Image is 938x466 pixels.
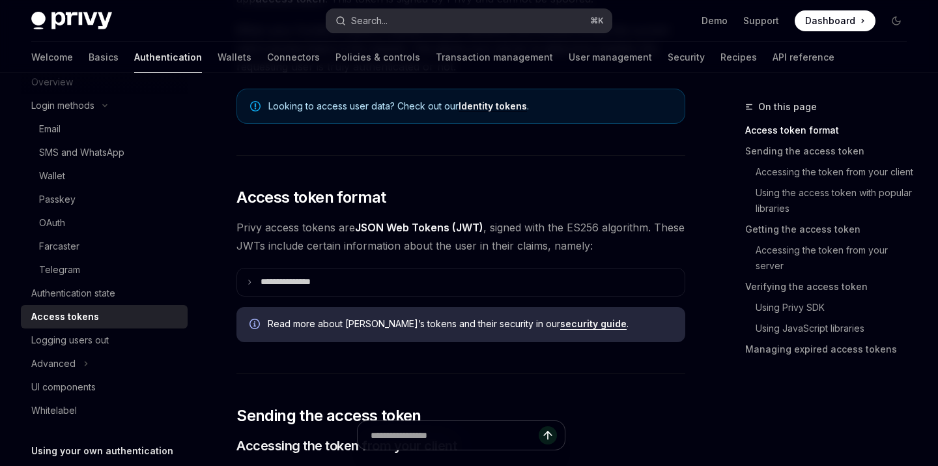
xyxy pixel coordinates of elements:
div: SMS and WhatsApp [39,145,124,160]
div: Telegram [39,262,80,278]
a: SMS and WhatsApp [21,141,188,164]
a: Demo [702,14,728,27]
a: Using JavaScript libraries [745,318,917,339]
a: API reference [773,42,834,73]
a: Logging users out [21,328,188,352]
a: Farcaster [21,235,188,258]
a: Verifying the access token [745,276,917,297]
button: Toggle Login methods section [21,94,188,117]
div: Logging users out [31,332,109,348]
div: Authentication state [31,285,115,301]
a: Using Privy SDK [745,297,917,318]
button: Toggle Advanced section [21,352,188,375]
div: OAuth [39,215,65,231]
a: OAuth [21,211,188,235]
a: security guide [560,318,627,330]
svg: Info [249,319,263,332]
span: ⌘ K [590,16,604,26]
a: Basics [89,42,119,73]
a: Getting the access token [745,219,917,240]
button: Toggle dark mode [886,10,907,31]
h5: Using your own authentication [31,443,173,459]
a: JSON Web Tokens (JWT) [355,221,483,235]
a: Transaction management [436,42,553,73]
div: Advanced [31,356,76,371]
a: Authentication [134,42,202,73]
button: Send message [539,426,557,444]
span: On this page [758,99,817,115]
a: Identity tokens [459,100,527,112]
a: Welcome [31,42,73,73]
a: Recipes [720,42,757,73]
a: Using the access token with popular libraries [745,182,917,219]
div: Login methods [31,98,94,113]
a: Accessing the token from your client [745,162,917,182]
a: UI components [21,375,188,399]
span: Looking to access user data? Check out our . [268,100,672,113]
a: Whitelabel [21,399,188,422]
span: Sending the access token [236,405,421,426]
a: User management [569,42,652,73]
a: Managing expired access tokens [745,339,917,360]
span: Access token format [236,187,386,208]
svg: Note [250,101,261,111]
img: dark logo [31,12,112,30]
span: Privy access tokens are , signed with the ES256 algorithm. These JWTs include certain information... [236,218,685,255]
a: Accessing the token from your server [745,240,917,276]
span: Dashboard [805,14,855,27]
span: Read more about [PERSON_NAME]’s tokens and their security in our . [268,317,672,330]
div: UI components [31,379,96,395]
div: Farcaster [39,239,79,254]
button: Open search [326,9,611,33]
a: Security [668,42,705,73]
a: Connectors [267,42,320,73]
a: Telegram [21,258,188,282]
div: Access tokens [31,309,99,325]
div: Wallet [39,168,65,184]
div: Email [39,121,61,137]
a: Access token format [745,120,917,141]
a: Sending the access token [745,141,917,162]
a: Access tokens [21,305,188,328]
a: Authentication state [21,282,188,305]
a: Email [21,117,188,141]
div: Whitelabel [31,403,77,418]
a: Passkey [21,188,188,211]
a: Wallets [218,42,251,73]
a: Dashboard [795,10,875,31]
div: Passkey [39,192,76,207]
div: Search... [351,13,388,29]
a: Support [743,14,779,27]
input: Ask a question... [371,421,539,450]
a: Wallet [21,164,188,188]
a: Policies & controls [335,42,420,73]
